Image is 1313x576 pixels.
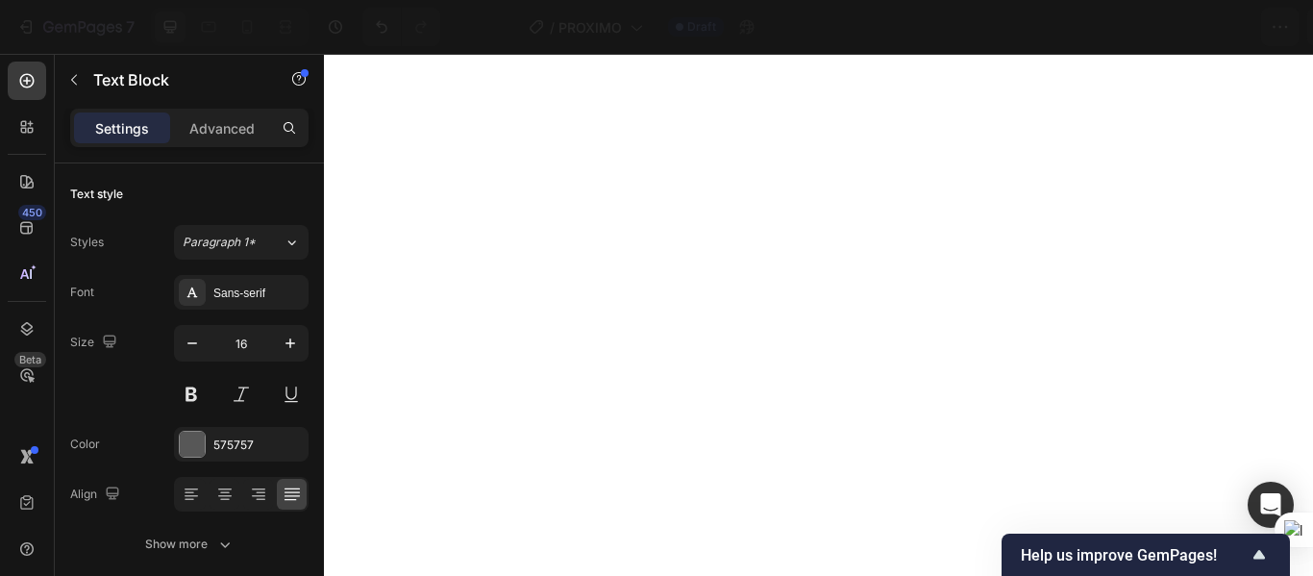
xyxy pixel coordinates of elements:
button: Save [1114,8,1177,46]
div: Font [70,284,94,301]
button: Show survey - Help us improve GemPages! [1021,543,1271,566]
p: 7 [126,15,135,38]
div: Text style [70,186,123,203]
p: Settings [95,118,149,138]
span: Draft [687,18,716,36]
span: 1 product assigned [938,17,1063,38]
div: Sans-serif [213,285,304,302]
div: 450 [18,205,46,220]
span: PROXIMO [558,17,622,38]
span: / [550,17,555,38]
p: Advanced [189,118,255,138]
button: Publish [1185,8,1266,46]
button: Paragraph 1* [174,225,309,260]
iframe: Design area [324,54,1313,576]
div: Undo/Redo [362,8,440,46]
button: 7 [8,8,143,46]
div: Beta [14,352,46,367]
span: Save [1130,19,1162,36]
div: Color [70,436,100,453]
div: Show more [145,535,235,554]
div: Publish [1202,17,1250,38]
span: Paragraph 1* [183,234,256,251]
div: Styles [70,234,104,251]
div: Align [70,482,124,508]
div: 575757 [213,437,304,454]
div: Size [70,330,121,356]
button: Show more [70,527,309,562]
button: 1 product assigned [922,8,1106,46]
div: Open Intercom Messenger [1248,482,1294,528]
p: Text Block [93,68,257,91]
span: Help us improve GemPages! [1021,546,1248,564]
